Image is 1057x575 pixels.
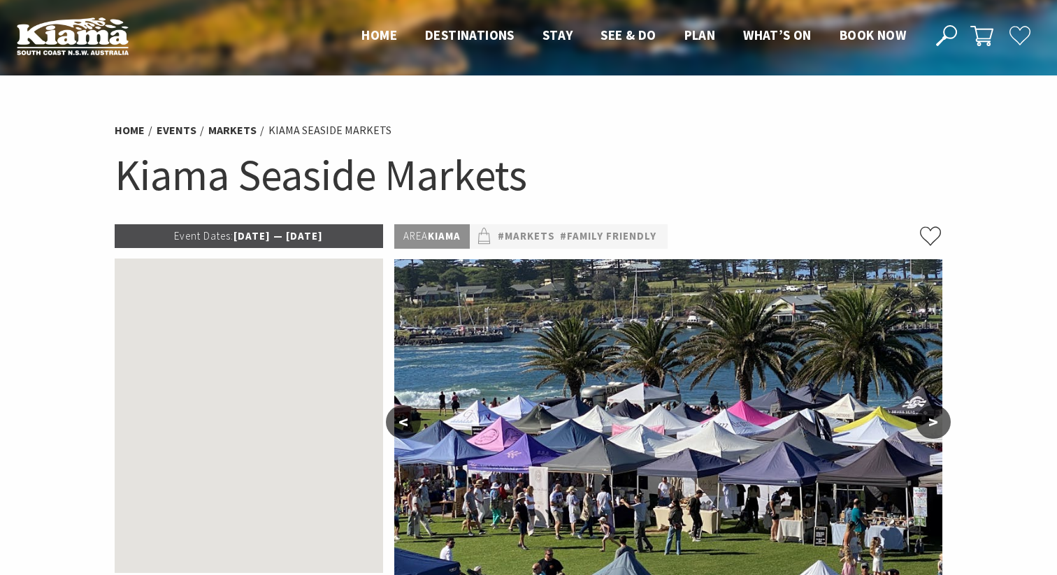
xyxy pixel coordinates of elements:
li: Kiama Seaside Markets [268,122,391,140]
button: < [386,405,421,439]
span: Area [403,229,428,242]
nav: Main Menu [347,24,920,48]
a: #Family Friendly [560,228,656,245]
span: Book now [840,27,906,43]
p: [DATE] — [DATE] [115,224,383,248]
span: Event Dates: [174,229,233,242]
span: What’s On [743,27,812,43]
p: Kiama [394,224,470,249]
span: Plan [684,27,716,43]
button: > [916,405,951,439]
h1: Kiama Seaside Markets [115,147,942,203]
span: Stay [542,27,573,43]
a: #Markets [498,228,555,245]
a: Markets [208,123,257,138]
img: Kiama Logo [17,17,129,55]
a: Home [115,123,145,138]
span: See & Do [601,27,656,43]
a: Events [157,123,196,138]
span: Home [361,27,397,43]
span: Destinations [425,27,515,43]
